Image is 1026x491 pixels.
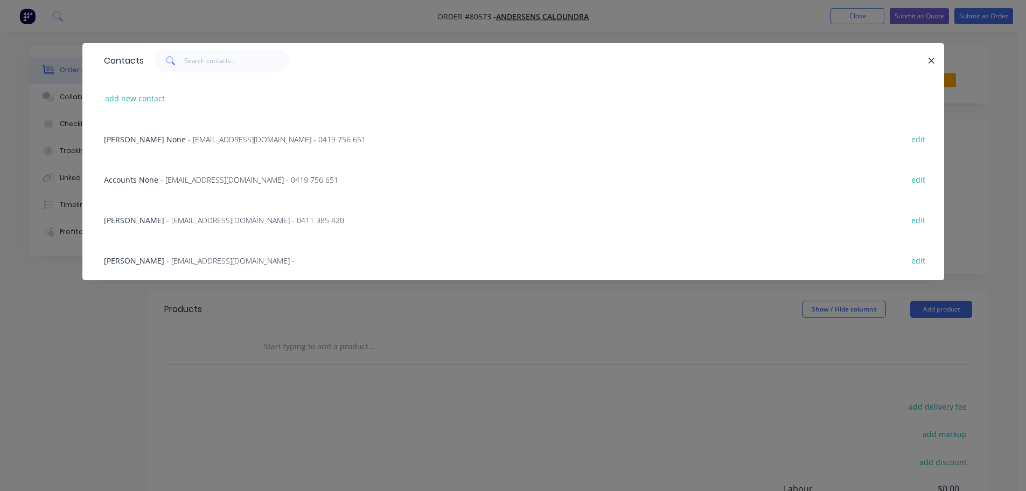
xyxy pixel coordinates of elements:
button: edit [906,132,931,146]
span: Accounts None [104,175,158,185]
div: Contacts [99,44,144,78]
span: - [EMAIL_ADDRESS][DOMAIN_NAME] - 0419 756 651 [188,134,366,144]
span: - [EMAIL_ADDRESS][DOMAIN_NAME] - 0411 385 420 [166,215,344,225]
span: [PERSON_NAME] [104,215,164,225]
span: [PERSON_NAME] None [104,134,186,144]
button: edit [906,212,931,227]
button: edit [906,172,931,186]
span: [PERSON_NAME] [104,255,164,266]
span: - [EMAIL_ADDRESS][DOMAIN_NAME] - [166,255,295,266]
span: - [EMAIL_ADDRESS][DOMAIN_NAME] - 0419 756 651 [160,175,338,185]
button: edit [906,253,931,267]
input: Search contacts... [184,50,289,72]
button: add new contact [100,91,171,106]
